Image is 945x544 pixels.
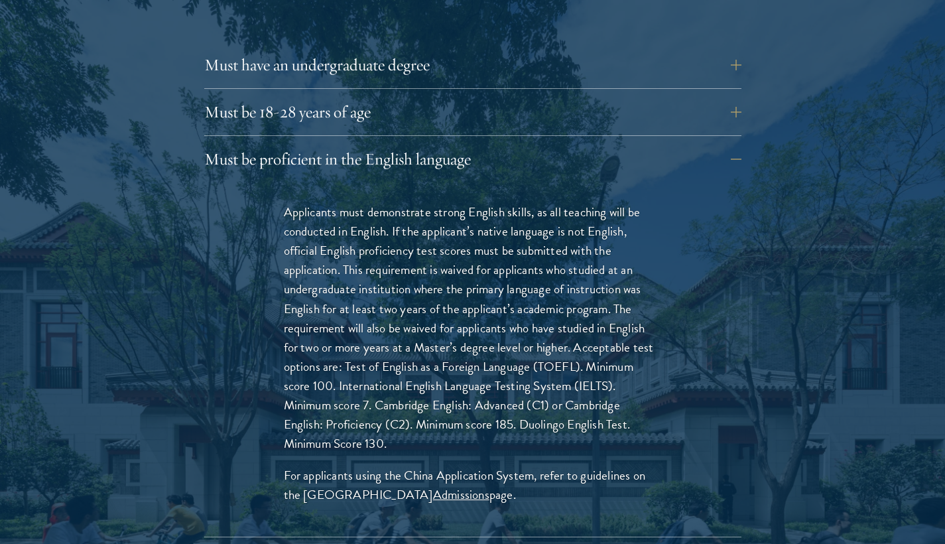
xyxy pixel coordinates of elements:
[204,143,741,175] button: Must be proficient in the English language
[284,466,662,504] p: For applicants using the China Application System, refer to guidelines on the [GEOGRAPHIC_DATA] p...
[284,202,662,453] p: Applicants must demonstrate strong English skills, as all teaching will be conducted in English. ...
[433,485,489,504] a: Admissions
[204,49,741,81] button: Must have an undergraduate degree
[204,96,741,128] button: Must be 18-28 years of age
